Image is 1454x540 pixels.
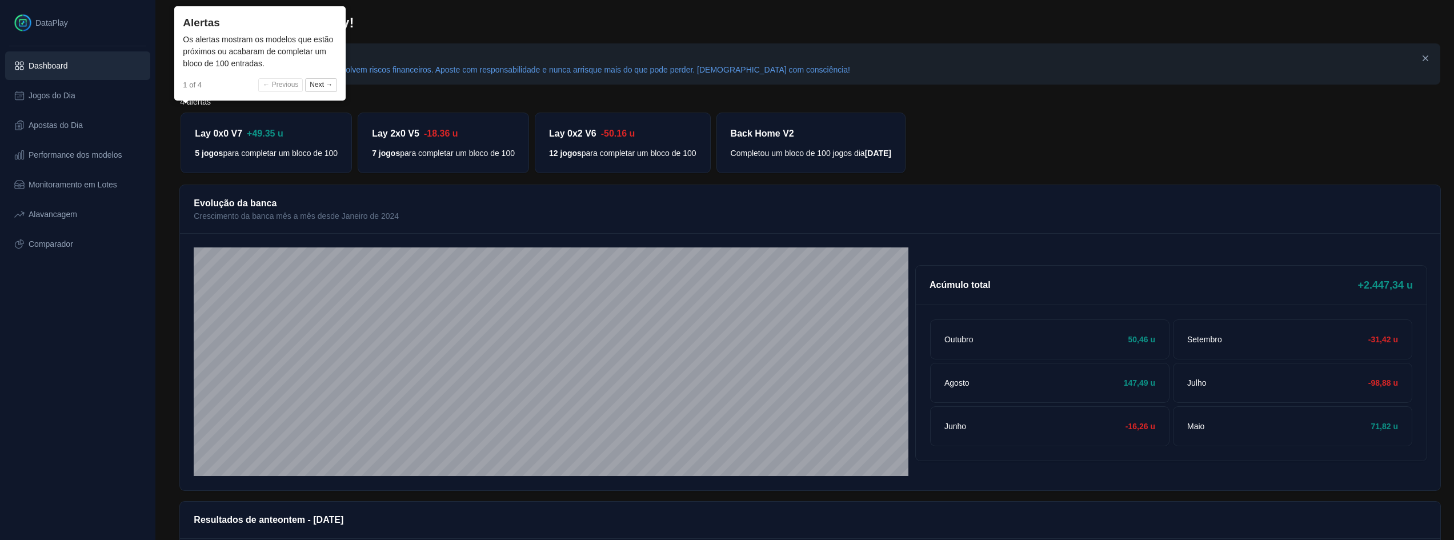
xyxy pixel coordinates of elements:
[183,15,337,31] header: Alertas
[372,127,419,141] p: Lay 2x0 V5
[535,113,710,173] a: Lay 0x2 V6-50.16 u12 jogospara completar um bloco de 100
[601,127,635,141] p: -50.16 u
[183,34,337,70] div: Os alertas mostram os modelos que estão próximos ou acabaram de completar um bloco de 100 entradas.
[731,147,891,159] div: Completou um bloco de 100 jogos dia
[195,147,338,159] div: para completar um bloco de 100
[549,147,696,159] div: para completar um bloco de 100
[183,79,202,91] span: 1 of 4
[181,113,351,173] a: Lay 0x0 V7+49.35 u5 jogospara completar um bloco de 100
[195,127,242,141] p: Lay 0x0 V7
[247,127,283,141] p: +49.35 u
[549,127,596,141] p: Lay 0x2 V6
[372,147,515,159] div: para completar um bloco de 100
[372,149,400,158] b: 7 jogos
[731,127,794,141] p: Back Home V2
[717,113,905,173] a: Back Home V2Completou um bloco de 100 jogos dia[DATE]
[195,149,223,158] b: 5 jogos
[865,149,891,158] b: [DATE]
[549,149,582,158] b: 12 jogos
[305,78,337,92] button: Next →
[358,113,528,173] a: Lay 2x0 V5-18.36 u7 jogospara completar um bloco de 100
[424,127,458,141] p: -18.36 u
